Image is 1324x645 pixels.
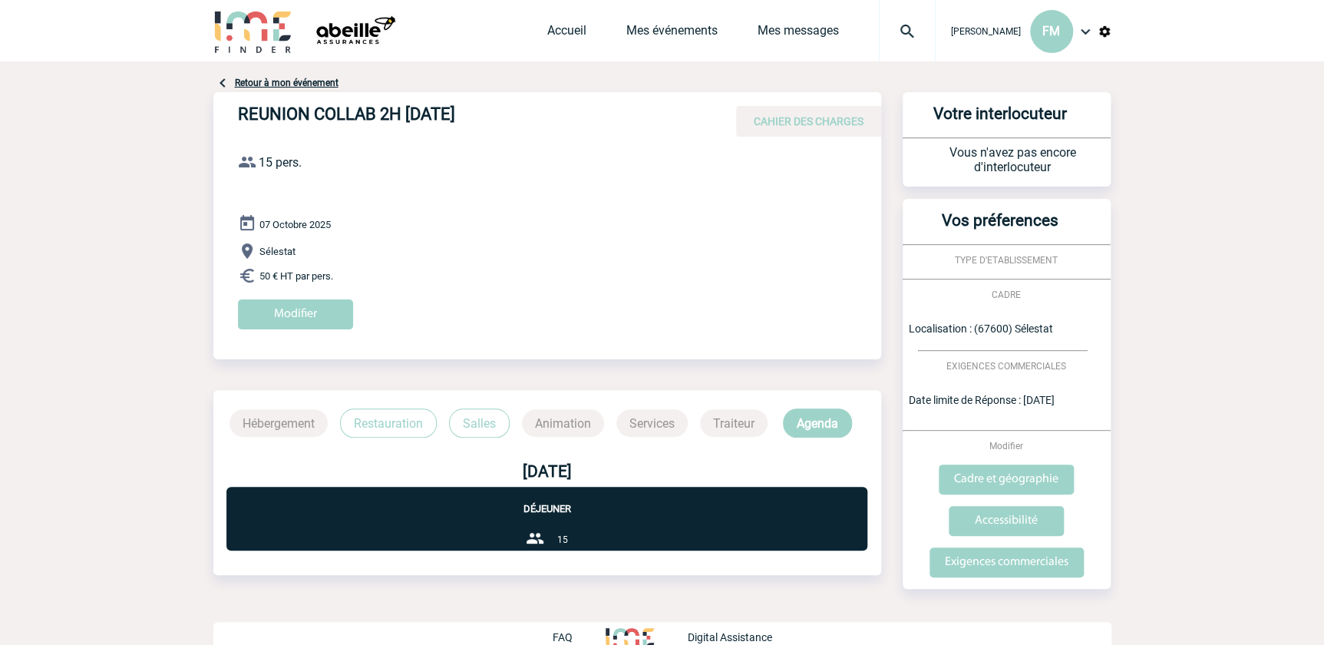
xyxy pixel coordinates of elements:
h3: Vos préferences [909,211,1092,244]
input: Modifier [238,299,353,329]
p: Déjeuner [226,487,867,514]
a: Mes messages [758,23,839,45]
span: Localisation : (67600) Sélestat [909,322,1053,335]
input: Accessibilité [949,506,1064,536]
p: Restauration [340,408,437,438]
h4: REUNION COLLAB 2H [DATE] [238,104,698,131]
p: Agenda [783,408,852,438]
p: FAQ [552,631,572,643]
img: IME-Finder [213,9,293,53]
span: TYPE D'ETABLISSEMENT [955,255,1058,266]
span: EXIGENCES COMMERCIALES [946,361,1066,372]
span: Vous n'avez pas encore d'interlocuteur [949,145,1076,174]
span: CAHIER DES CHARGES [754,115,863,127]
a: FAQ [552,629,606,643]
span: CADRE [992,289,1021,300]
input: Cadre et géographie [939,465,1074,495]
p: Services [616,409,688,437]
span: 50 € HT par pers. [259,270,333,282]
b: [DATE] [523,462,572,481]
a: Retour à mon événement [235,78,338,88]
p: Salles [449,408,510,438]
span: Sélestat [259,246,296,257]
span: 15 [556,534,567,545]
span: 07 Octobre 2025 [259,219,331,230]
a: Mes événements [626,23,718,45]
p: Animation [522,409,604,437]
span: FM [1042,24,1060,38]
h3: Votre interlocuteur [909,104,1092,137]
a: Accueil [547,23,586,45]
span: 15 pers. [259,155,302,170]
img: group-24-px-b.png [526,529,544,547]
p: Traiteur [700,409,768,437]
p: Digital Assistance [688,631,772,643]
span: [PERSON_NAME] [951,26,1021,37]
span: Modifier [989,441,1023,451]
input: Exigences commerciales [929,547,1084,577]
span: Date limite de Réponse : [DATE] [909,394,1055,406]
p: Hébergement [229,409,328,437]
